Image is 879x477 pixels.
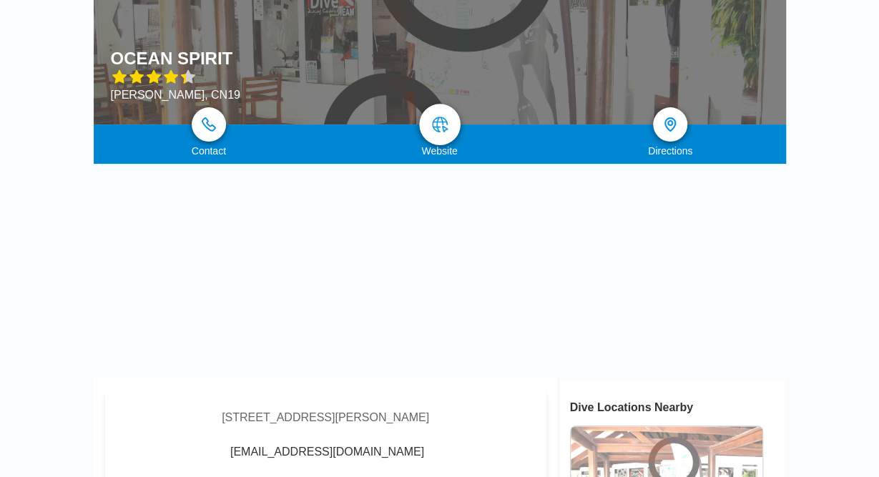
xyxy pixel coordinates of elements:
div: [PERSON_NAME], CN19 [111,89,240,102]
span: [EMAIL_ADDRESS][DOMAIN_NAME] [230,446,424,458]
img: directions [662,116,679,133]
img: map [431,116,448,133]
iframe: Advertisement [94,171,786,371]
div: Website [324,145,555,157]
a: directions [653,107,687,142]
div: Dive Locations Nearby [570,401,786,414]
div: Directions [555,145,786,157]
h1: OCEAN SPIRIT [111,49,233,69]
img: phone [202,117,216,132]
div: [STREET_ADDRESS][PERSON_NAME] [222,411,429,424]
div: Contact [94,145,325,157]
